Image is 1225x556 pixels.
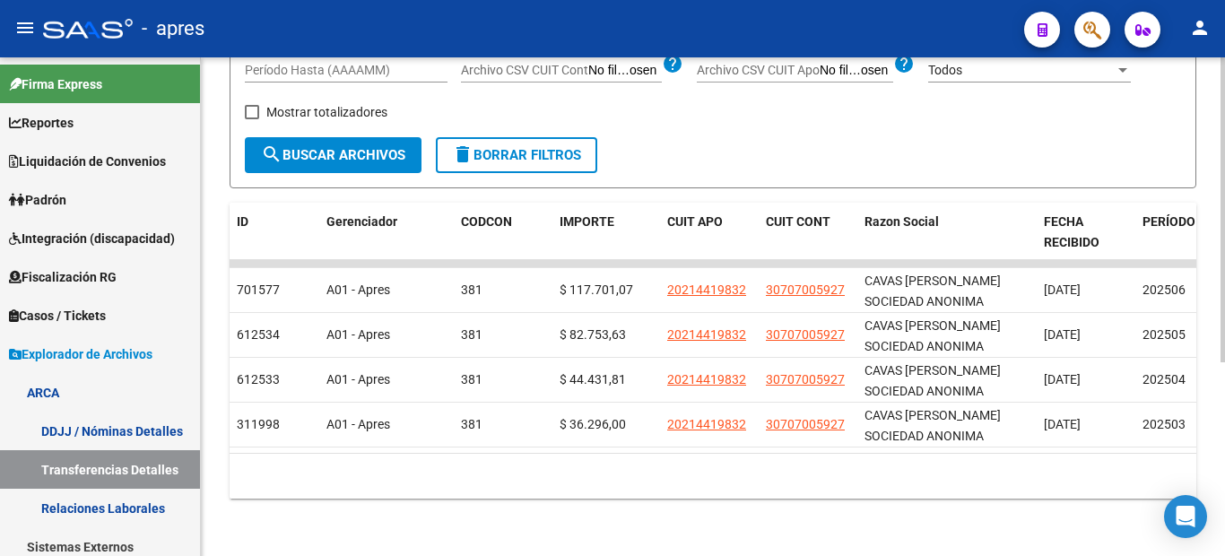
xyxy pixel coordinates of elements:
span: 381 [461,372,482,387]
span: - apres [142,9,204,48]
span: Casos / Tickets [9,306,106,326]
span: Liquidación de Convenios [9,152,166,171]
span: Fiscalización RG [9,267,117,287]
span: [DATE] [1044,327,1081,342]
input: Archivo CSV CUIT Cont [588,63,662,79]
span: IMPORTE [560,214,614,229]
span: CAVAS [PERSON_NAME] SOCIEDAD ANONIMA [864,363,1001,398]
datatable-header-cell: CUIT CONT [759,203,857,262]
datatable-header-cell: IMPORTE [552,203,660,262]
span: 20214419832 [667,417,746,431]
span: Archivo CSV CUIT Apo [697,63,820,77]
span: ID [237,214,248,229]
datatable-header-cell: CODCON [454,203,517,262]
span: $ 82.753,63 [560,327,626,342]
button: Buscar Archivos [245,137,421,173]
span: Archivo CSV CUIT Cont [461,63,588,77]
span: 202504 [1142,372,1186,387]
span: 30707005927 [766,327,845,342]
mat-icon: person [1189,17,1211,39]
span: A01 - Apres [326,417,390,431]
span: 30707005927 [766,372,845,387]
mat-icon: search [261,143,282,165]
span: 202506 [1142,282,1186,297]
span: Todos [928,63,962,77]
span: 612534 [237,327,280,342]
span: [DATE] [1044,282,1081,297]
span: Buscar Archivos [261,147,405,163]
span: 701577 [237,282,280,297]
mat-icon: help [893,53,915,74]
input: Archivo CSV CUIT Apo [820,63,893,79]
datatable-header-cell: PERÍODO [1135,203,1207,262]
span: PERÍODO [1142,214,1195,229]
button: Borrar Filtros [436,137,597,173]
span: 30707005927 [766,417,845,431]
mat-icon: delete [452,143,473,165]
span: Borrar Filtros [452,147,581,163]
span: Gerenciador [326,214,397,229]
datatable-header-cell: CUIT APO [660,203,759,262]
span: Firma Express [9,74,102,94]
span: 202505 [1142,327,1186,342]
span: CAVAS [PERSON_NAME] SOCIEDAD ANONIMA [864,318,1001,353]
span: Explorador de Archivos [9,344,152,364]
span: A01 - Apres [326,282,390,297]
span: CUIT APO [667,214,723,229]
span: 612533 [237,372,280,387]
span: CAVAS [PERSON_NAME] SOCIEDAD ANONIMA [864,408,1001,443]
span: Mostrar totalizadores [266,101,387,123]
span: 311998 [237,417,280,431]
span: FECHA RECIBIDO [1044,214,1099,249]
span: CUIT CONT [766,214,830,229]
span: 30707005927 [766,282,845,297]
span: $ 44.431,81 [560,372,626,387]
span: Reportes [9,113,74,133]
datatable-header-cell: ID [230,203,319,262]
span: $ 117.701,07 [560,282,633,297]
span: CAVAS [PERSON_NAME] SOCIEDAD ANONIMA [864,274,1001,308]
mat-icon: help [662,53,683,74]
span: Integración (discapacidad) [9,229,175,248]
span: 20214419832 [667,327,746,342]
span: Padrón [9,190,66,210]
div: Open Intercom Messenger [1164,495,1207,538]
span: Razon Social [864,214,939,229]
span: $ 36.296,00 [560,417,626,431]
span: A01 - Apres [326,327,390,342]
span: 381 [461,282,482,297]
mat-icon: menu [14,17,36,39]
span: [DATE] [1044,372,1081,387]
span: [DATE] [1044,417,1081,431]
span: CODCON [461,214,512,229]
span: 381 [461,417,482,431]
datatable-header-cell: Gerenciador [319,203,454,262]
span: 20214419832 [667,282,746,297]
datatable-header-cell: Razon Social [857,203,1037,262]
span: 202503 [1142,417,1186,431]
datatable-header-cell: FECHA RECIBIDO [1037,203,1135,262]
span: 20214419832 [667,372,746,387]
span: A01 - Apres [326,372,390,387]
span: 381 [461,327,482,342]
